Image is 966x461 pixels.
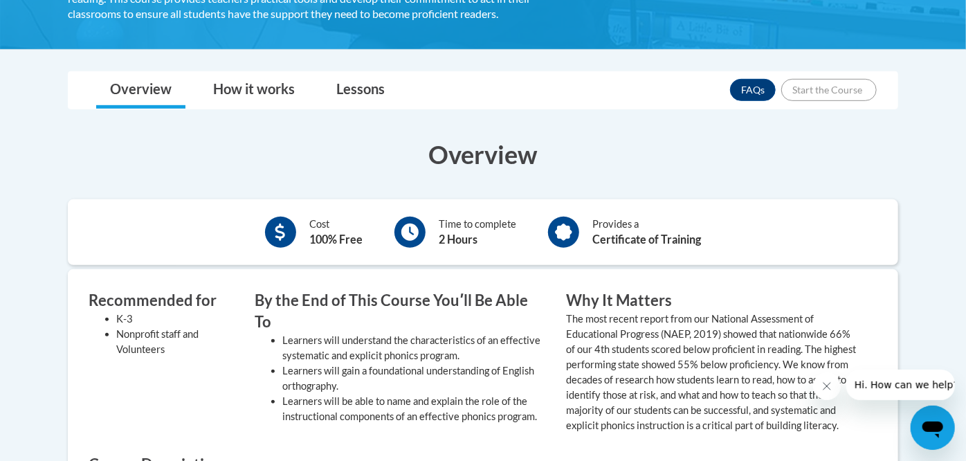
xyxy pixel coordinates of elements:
b: 100% Free [310,233,363,246]
div: Cost [310,217,363,248]
a: Overview [96,72,185,109]
b: 2 Hours [439,233,478,246]
h3: Why It Matters [566,290,857,311]
iframe: Close message [813,372,841,400]
h3: Overview [68,137,898,172]
li: Learners will be able to name and explain the role of the instructional components of an effectiv... [282,394,545,424]
h3: Recommended for [89,290,234,311]
li: Learners will gain a foundational understanding of English orthography. [282,363,545,394]
value: The most recent report from our National Assessment of Educational Progress (NAEP, 2019) showed t... [566,313,856,431]
span: Hi. How can we help? [8,10,112,21]
a: How it works [199,72,309,109]
iframe: Message from company [846,370,955,400]
button: Enroll [781,79,877,101]
b: Certificate of Training [593,233,702,246]
li: Nonprofit staff and Volunteers [116,327,234,357]
div: Time to complete [439,217,517,248]
iframe: Button to launch messaging window [911,406,955,450]
a: FAQs [730,79,776,101]
a: Lessons [322,72,399,109]
h3: By the End of This Course Youʹll Be Able To [255,290,545,333]
div: Provides a [593,217,702,248]
li: K-3 [116,311,234,327]
li: Learners will understand the characteristics of an effective systematic and explicit phonics prog... [282,333,545,363]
